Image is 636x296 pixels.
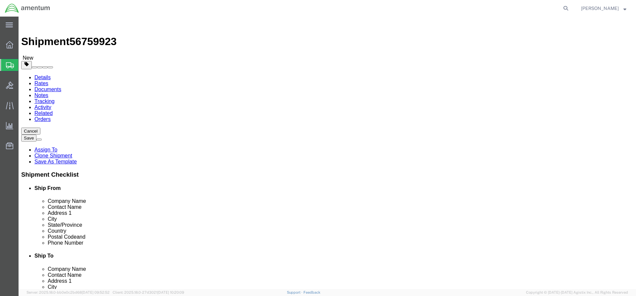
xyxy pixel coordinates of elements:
img: logo [5,3,50,13]
span: [DATE] 10:20:09 [157,290,184,294]
button: [PERSON_NAME] [581,4,627,12]
a: Feedback [303,290,320,294]
span: [DATE] 09:52:52 [82,290,110,294]
a: Support [287,290,303,294]
span: Copyright © [DATE]-[DATE] Agistix Inc., All Rights Reserved [526,290,628,295]
span: Client: 2025.18.0-27d3021 [113,290,184,294]
span: Timothy Lindsey [581,5,619,12]
span: Server: 2025.18.0-bb0e0c2bd68 [26,290,110,294]
iframe: FS Legacy Container [19,17,636,289]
